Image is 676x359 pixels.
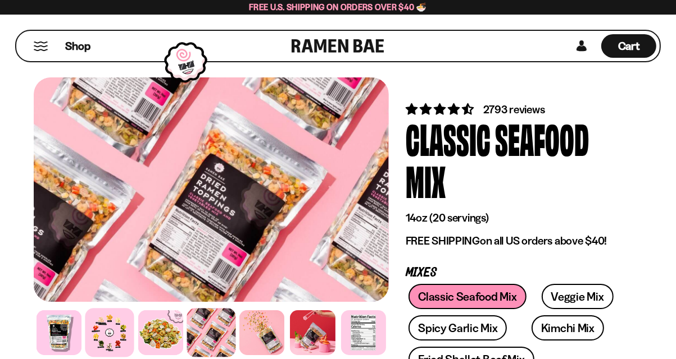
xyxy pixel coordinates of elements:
p: Mixes [406,268,625,278]
a: Cart [601,31,656,61]
span: Free U.S. Shipping on Orders over $40 🍜 [249,2,427,12]
a: Veggie Mix [542,284,614,309]
div: Mix [406,159,446,201]
span: Shop [65,39,90,54]
span: 2793 reviews [483,103,545,116]
strong: FREE SHIPPING [406,234,480,247]
div: Classic [406,117,491,159]
a: Kimchi Mix [532,315,604,340]
span: Cart [618,39,640,53]
button: Mobile Menu Trigger [33,42,48,51]
a: Shop [65,34,90,58]
p: on all US orders above $40! [406,234,625,248]
span: 4.68 stars [406,102,476,116]
a: Spicy Garlic Mix [409,315,507,340]
p: 14oz (20 servings) [406,211,625,225]
div: Seafood [495,117,589,159]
